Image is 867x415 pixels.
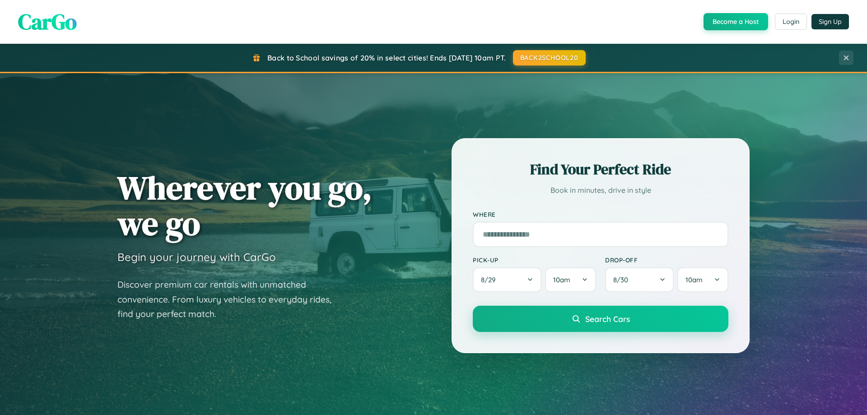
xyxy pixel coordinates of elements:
p: Book in minutes, drive in style [473,184,728,197]
label: Where [473,210,728,218]
span: 8 / 30 [613,275,633,284]
button: Search Cars [473,306,728,332]
span: Back to School savings of 20% in select cities! Ends [DATE] 10am PT. [267,53,506,62]
label: Pick-up [473,256,596,264]
h2: Find Your Perfect Ride [473,159,728,179]
button: 10am [545,267,596,292]
button: Become a Host [704,13,768,30]
span: Search Cars [585,314,630,324]
h1: Wherever you go, we go [117,170,372,241]
span: 10am [685,275,703,284]
span: 10am [553,275,570,284]
button: Login [775,14,807,30]
h3: Begin your journey with CarGo [117,250,276,264]
button: Sign Up [811,14,849,29]
button: 10am [677,267,728,292]
button: 8/29 [473,267,541,292]
p: Discover premium car rentals with unmatched convenience. From luxury vehicles to everyday rides, ... [117,277,343,322]
span: 8 / 29 [481,275,500,284]
button: BACK2SCHOOL20 [513,50,586,65]
span: CarGo [18,7,77,37]
label: Drop-off [605,256,728,264]
button: 8/30 [605,267,674,292]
